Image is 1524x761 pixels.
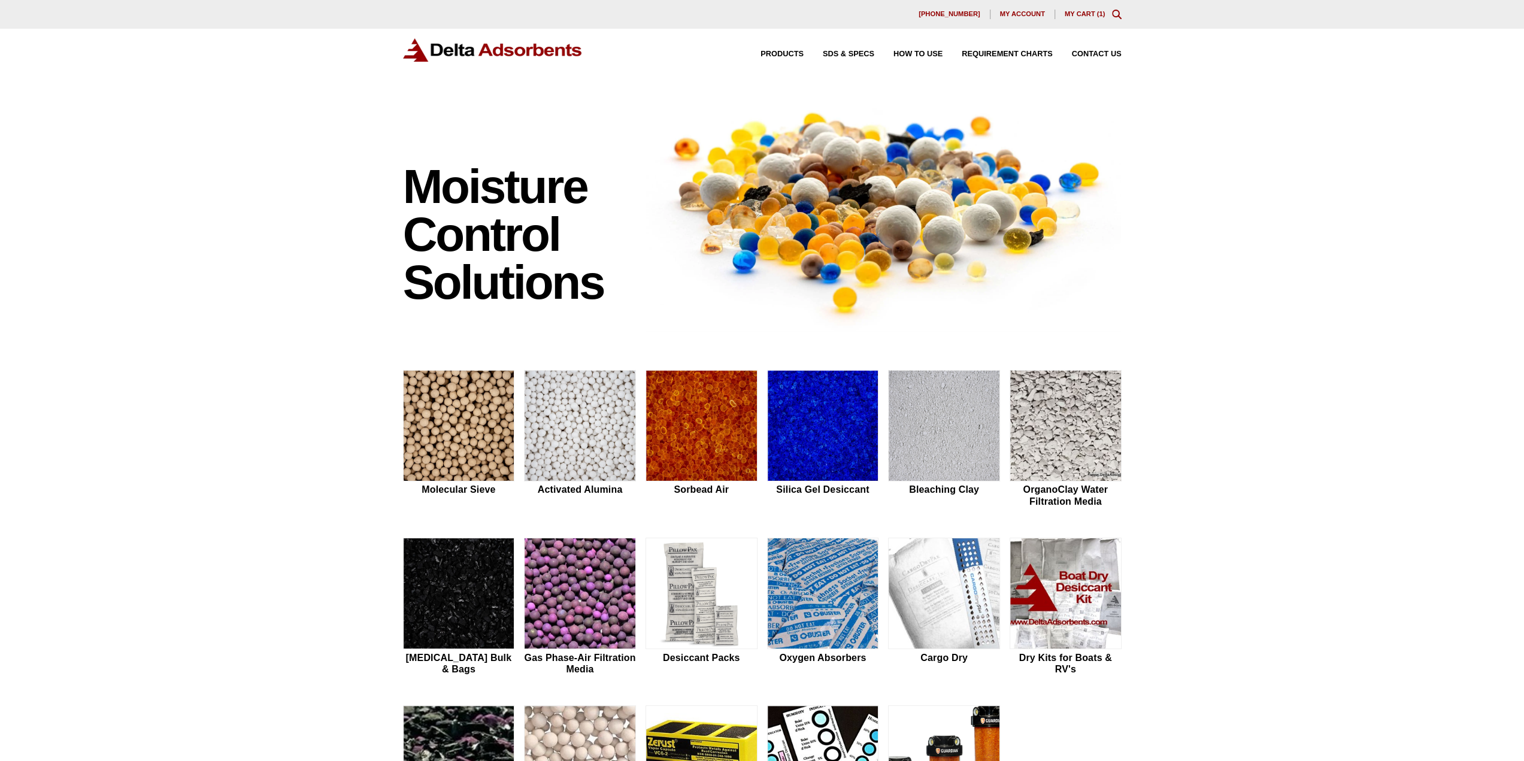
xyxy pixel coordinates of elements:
span: Contact Us [1072,50,1122,58]
h2: Molecular Sieve [403,484,515,495]
h2: Bleaching Clay [888,484,1000,495]
a: Activated Alumina [524,370,636,509]
h2: Activated Alumina [524,484,636,495]
h2: Oxygen Absorbers [767,652,879,663]
a: SDS & SPECS [804,50,874,58]
h2: Silica Gel Desiccant [767,484,879,495]
a: My account [990,10,1055,19]
div: Toggle Modal Content [1112,10,1122,19]
a: Gas Phase-Air Filtration Media [524,538,636,677]
h2: OrganoClay Water Filtration Media [1010,484,1122,507]
a: Cargo Dry [888,538,1000,677]
img: Image [646,90,1122,332]
h1: Moisture Control Solutions [403,163,634,307]
h2: Dry Kits for Boats & RV's [1010,652,1122,675]
a: Molecular Sieve [403,370,515,509]
a: Silica Gel Desiccant [767,370,879,509]
a: [MEDICAL_DATA] Bulk & Bags [403,538,515,677]
a: Bleaching Clay [888,370,1000,509]
a: Requirement Charts [943,50,1052,58]
a: Contact Us [1053,50,1122,58]
a: My Cart (1) [1065,10,1105,17]
a: How to Use [874,50,943,58]
a: [PHONE_NUMBER] [909,10,990,19]
a: Products [741,50,804,58]
a: Dry Kits for Boats & RV's [1010,538,1122,677]
a: Oxygen Absorbers [767,538,879,677]
span: Requirement Charts [962,50,1052,58]
span: SDS & SPECS [823,50,874,58]
span: [PHONE_NUMBER] [919,11,980,17]
span: Products [761,50,804,58]
h2: Gas Phase-Air Filtration Media [524,652,636,675]
img: Delta Adsorbents [403,38,583,62]
h2: [MEDICAL_DATA] Bulk & Bags [403,652,515,675]
h2: Desiccant Packs [646,652,758,663]
h2: Sorbead Air [646,484,758,495]
span: How to Use [893,50,943,58]
h2: Cargo Dry [888,652,1000,663]
a: Sorbead Air [646,370,758,509]
span: 1 [1099,10,1102,17]
span: My account [1000,11,1045,17]
a: OrganoClay Water Filtration Media [1010,370,1122,509]
a: Desiccant Packs [646,538,758,677]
